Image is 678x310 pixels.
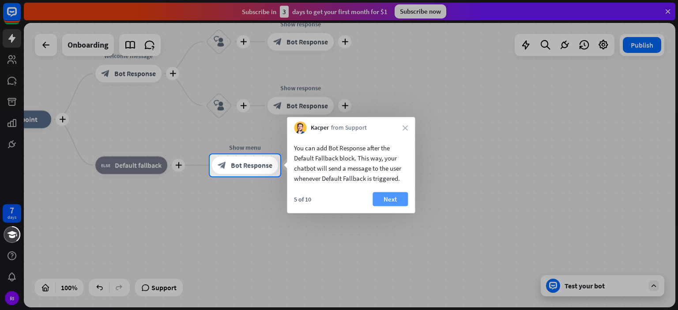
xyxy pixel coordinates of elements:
span: from Support [331,123,367,132]
button: Next [373,192,408,206]
button: Open LiveChat chat widget [7,4,34,30]
span: Kacper [311,123,329,132]
i: block_bot_response [218,161,226,170]
div: 5 of 10 [294,195,311,203]
div: You can add Bot Response after the Default Fallback block. This way, your chatbot will send a mes... [294,143,408,183]
i: close [403,125,408,131]
span: Bot Response [231,161,272,170]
